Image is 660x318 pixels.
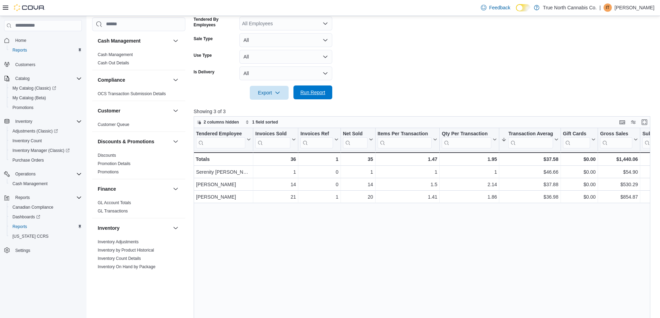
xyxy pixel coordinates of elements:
[343,131,367,148] div: Net Sold
[377,131,432,137] div: Items Per Transaction
[293,85,332,99] button: Run Report
[501,168,558,176] div: $46.66
[618,118,626,126] button: Keyboard shortcuts
[563,131,596,148] button: Gift Cards
[14,4,45,11] img: Cova
[600,193,638,201] div: $854.87
[442,131,497,148] button: Qty Per Transaction
[12,193,82,202] span: Reports
[10,146,72,155] a: Inventory Manager (Classic)
[196,155,251,163] div: Totals
[10,222,30,231] a: Reports
[563,168,596,176] div: $0.00
[10,103,36,112] a: Promotions
[98,107,120,114] h3: Customer
[12,246,82,255] span: Settings
[300,155,338,163] div: 1
[10,103,82,112] span: Promotions
[98,60,129,66] span: Cash Out Details
[239,66,332,80] button: All
[171,76,180,84] button: Compliance
[599,3,601,12] p: |
[10,222,82,231] span: Reports
[92,120,185,131] div: Customer
[343,131,373,148] button: Net Sold
[12,85,56,91] span: My Catalog (Classic)
[196,131,251,148] button: Tendered Employee
[10,232,51,240] a: [US_STATE] CCRS
[7,202,85,212] button: Canadian Compliance
[98,161,131,166] span: Promotion Details
[442,193,497,201] div: 1.86
[10,94,82,102] span: My Catalog (Beta)
[10,84,82,92] span: My Catalog (Classic)
[7,83,85,93] a: My Catalog (Classic)
[204,119,239,125] span: 2 columns hidden
[343,193,373,201] div: 20
[196,193,251,201] div: [PERSON_NAME]
[98,153,116,158] span: Discounts
[15,248,30,253] span: Settings
[255,168,296,176] div: 1
[98,37,141,44] h3: Cash Management
[171,185,180,193] button: Finance
[343,168,373,176] div: 1
[12,47,27,53] span: Reports
[12,181,47,187] span: Cash Management
[12,157,44,163] span: Purchase Orders
[442,131,491,137] div: Qty Per Transaction
[15,62,35,67] span: Customers
[501,180,558,189] div: $37.88
[12,74,32,83] button: Catalog
[254,86,284,100] span: Export
[194,36,213,42] label: Sale Type
[12,193,33,202] button: Reports
[194,69,214,75] label: Is Delivery
[7,231,85,241] button: [US_STATE] CCRS
[98,200,131,205] a: GL Account Totals
[12,36,29,45] a: Home
[255,131,290,148] div: Invoices Sold
[12,205,53,210] span: Canadian Compliance
[92,151,185,179] div: Discounts & Promotions
[1,59,85,69] button: Customers
[442,131,491,148] div: Qty Per Transaction
[343,180,373,189] div: 14
[12,36,82,45] span: Home
[7,155,85,165] button: Purchase Orders
[300,131,333,148] div: Invoices Ref
[98,185,170,192] button: Finance
[255,155,296,163] div: 36
[98,264,156,269] a: Inventory On Hand by Package
[98,138,154,145] h3: Discounts & Promotions
[171,224,180,232] button: Inventory
[10,146,82,155] span: Inventory Manager (Classic)
[343,155,373,163] div: 35
[12,105,34,110] span: Promotions
[10,156,82,164] span: Purchase Orders
[98,209,128,213] a: GL Transactions
[10,203,56,211] a: Canadian Compliance
[323,21,328,26] button: Open list of options
[98,225,120,231] h3: Inventory
[10,84,59,92] a: My Catalog (Classic)
[300,89,325,96] span: Run Report
[10,94,49,102] a: My Catalog (Beta)
[98,248,154,253] a: Inventory by Product Historical
[1,193,85,202] button: Reports
[300,131,338,148] button: Invoices Ref
[1,245,85,255] button: Settings
[15,38,26,43] span: Home
[12,214,40,220] span: Dashboards
[98,107,170,114] button: Customer
[378,180,438,189] div: 1.5
[98,239,139,244] a: Inventory Adjustments
[98,225,170,231] button: Inventory
[98,52,133,57] span: Cash Management
[255,131,296,148] button: Invoices Sold
[250,86,289,100] button: Export
[10,46,30,54] a: Reports
[98,91,166,96] a: OCS Transaction Submission Details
